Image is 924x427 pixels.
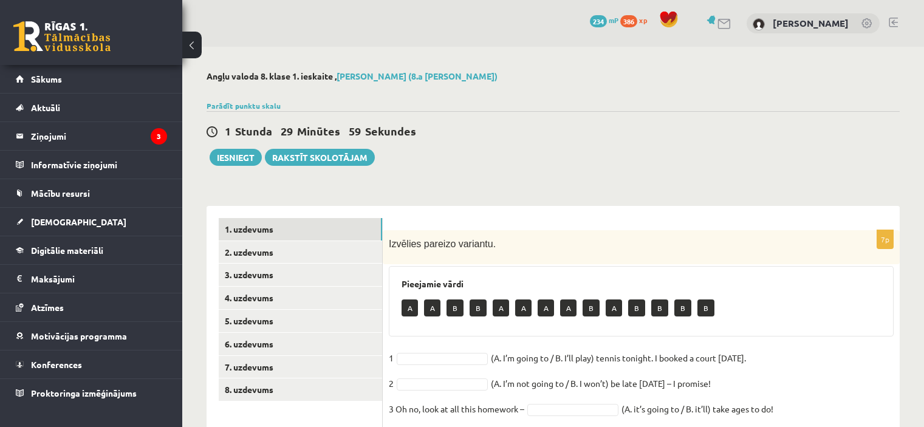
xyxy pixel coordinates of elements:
span: Digitālie materiāli [31,245,103,256]
a: Mācību resursi [16,179,167,207]
p: A [402,299,418,316]
span: Sākums [31,73,62,84]
p: A [424,299,440,316]
a: 386 xp [620,15,653,25]
a: 5. uzdevums [219,310,382,332]
a: 8. uzdevums [219,378,382,401]
span: 1 [225,124,231,138]
a: 6. uzdevums [219,333,382,355]
legend: Maksājumi [31,265,167,293]
img: Ruslans Ignatovs [753,18,765,30]
h3: Pieejamie vārdi [402,279,881,289]
p: B [697,299,714,316]
span: Atzīmes [31,302,64,313]
a: [PERSON_NAME] (8.a [PERSON_NAME]) [337,70,498,81]
p: B [583,299,600,316]
p: A [560,299,577,316]
p: 2 [389,374,394,392]
a: 1. uzdevums [219,218,382,241]
span: 29 [281,124,293,138]
a: Maksājumi [16,265,167,293]
p: B [674,299,691,316]
p: B [470,299,487,316]
a: [DEMOGRAPHIC_DATA] [16,208,167,236]
span: xp [639,15,647,25]
span: Izvēlies pareizo variantu. [389,239,496,249]
span: mP [609,15,618,25]
p: B [651,299,668,316]
span: Motivācijas programma [31,330,127,341]
span: Stunda [235,124,272,138]
span: Sekundes [365,124,416,138]
span: Mācību resursi [31,188,90,199]
a: 7. uzdevums [219,356,382,378]
p: A [493,299,509,316]
a: 3. uzdevums [219,264,382,286]
legend: Ziņojumi [31,122,167,150]
a: Motivācijas programma [16,322,167,350]
p: 1 [389,349,394,367]
p: A [515,299,532,316]
legend: Informatīvie ziņojumi [31,151,167,179]
i: 3 [151,128,167,145]
a: 234 mP [590,15,618,25]
span: 386 [620,15,637,27]
span: 59 [349,124,361,138]
p: 3 Oh no, look at all this homework – [389,400,524,418]
a: [PERSON_NAME] [773,17,849,29]
a: Digitālie materiāli [16,236,167,264]
a: 4. uzdevums [219,287,382,309]
a: Sākums [16,65,167,93]
a: Aktuāli [16,94,167,121]
span: [DEMOGRAPHIC_DATA] [31,216,126,227]
span: Proktoringa izmēģinājums [31,388,137,398]
a: Konferences [16,350,167,378]
p: B [628,299,645,316]
span: Minūtes [297,124,340,138]
p: 7p [877,230,894,249]
p: A [538,299,554,316]
a: Informatīvie ziņojumi [16,151,167,179]
button: Iesniegt [210,149,262,166]
span: Konferences [31,359,82,370]
span: 234 [590,15,607,27]
a: Atzīmes [16,293,167,321]
a: Rakstīt skolotājam [265,149,375,166]
a: 2. uzdevums [219,241,382,264]
a: Parādīt punktu skalu [207,101,281,111]
p: B [447,299,464,316]
a: Ziņojumi3 [16,122,167,150]
span: Aktuāli [31,102,60,113]
h2: Angļu valoda 8. klase 1. ieskaite , [207,71,900,81]
a: Proktoringa izmēģinājums [16,379,167,407]
p: A [606,299,622,316]
a: Rīgas 1. Tālmācības vidusskola [13,21,111,52]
